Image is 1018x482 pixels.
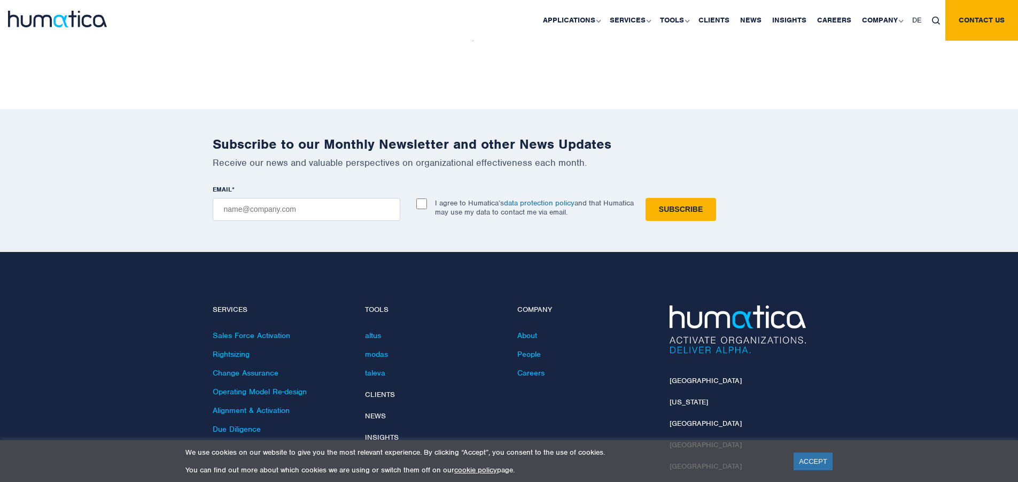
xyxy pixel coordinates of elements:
h4: Tools [365,305,501,315]
p: I agree to Humatica’s and that Humatica may use my data to contact me via email. [435,198,634,217]
a: Sales Force Activation [213,331,290,340]
p: We use cookies on our website to give you the most relevant experience. By clicking “Accept”, you... [185,448,780,457]
h4: Services [213,305,349,315]
a: Operating Model Re-design [213,387,307,396]
a: taleva [365,368,385,378]
a: [GEOGRAPHIC_DATA] [670,419,742,428]
span: DE [912,16,921,25]
a: Alignment & Activation [213,406,290,415]
a: [US_STATE] [670,397,708,407]
input: name@company.com [213,198,400,221]
p: Receive our news and valuable perspectives on organizational effectiveness each month. [213,157,806,169]
a: People [517,349,541,359]
a: Insights [365,433,399,442]
a: Due Diligence [213,424,261,434]
p: You can find out more about which cookies we are using or switch them off on our page. [185,465,780,475]
h2: Subscribe to our Monthly Newsletter and other News Updates [213,136,806,152]
img: logo [8,11,107,27]
a: News [365,411,386,420]
a: ACCEPT [794,453,833,470]
a: data protection policy [504,198,574,208]
a: Change Assurance [213,368,278,378]
img: search_icon [932,17,940,25]
a: Careers [517,368,545,378]
input: I agree to Humatica’sdata protection policyand that Humatica may use my data to contact me via em... [416,198,427,209]
img: Humatica [670,305,806,354]
a: Clients [365,390,395,399]
a: [GEOGRAPHIC_DATA] [670,376,742,385]
a: Rightsizing [213,349,250,359]
h4: Company [517,305,654,315]
a: About [517,331,537,340]
a: cookie policy [454,465,497,475]
a: altus [365,331,381,340]
span: EMAIL [213,185,232,194]
input: Subscribe [646,198,716,221]
a: modas [365,349,388,359]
